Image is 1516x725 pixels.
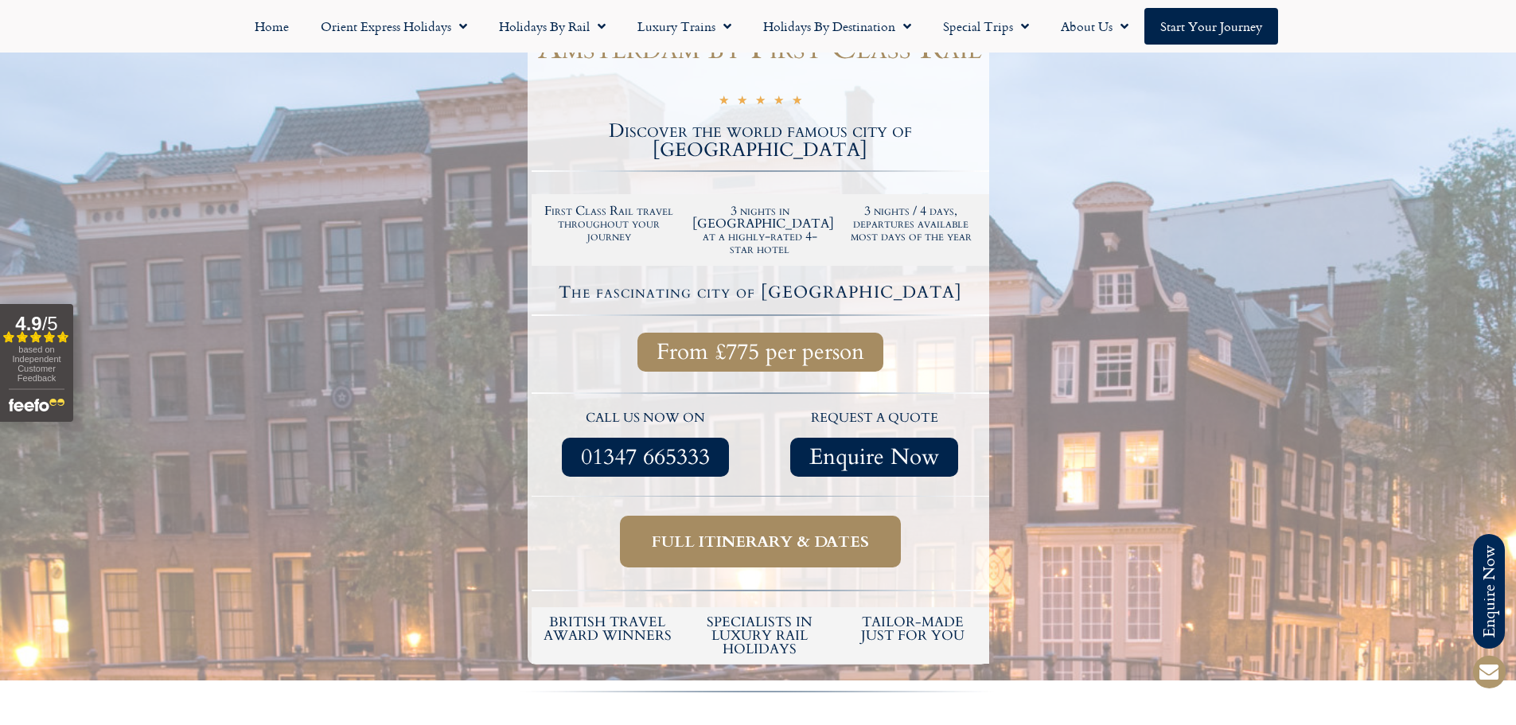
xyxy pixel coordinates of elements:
a: Full itinerary & dates [620,516,901,567]
nav: Menu [8,8,1508,45]
i: ★ [737,93,747,111]
i: ★ [755,93,766,111]
a: Enquire Now [790,438,958,477]
a: Home [239,8,305,45]
span: From £775 per person [657,342,864,362]
i: ★ [792,93,802,111]
i: ★ [774,93,784,111]
a: From £775 per person [637,333,883,372]
h5: British Travel Award winners [540,615,676,642]
h2: 3 nights in [GEOGRAPHIC_DATA] at a highly-rated 4-star hotel [692,205,828,255]
p: call us now on [540,408,753,429]
span: 01347 665333 [581,447,710,467]
div: 5/5 [719,91,802,111]
a: Orient Express Holidays [305,8,483,45]
span: Enquire Now [809,447,939,467]
h5: tailor-made just for you [844,615,981,642]
a: About Us [1045,8,1144,45]
i: ★ [719,93,729,111]
a: Special Trips [927,8,1045,45]
h2: Discover the world famous city of [GEOGRAPHIC_DATA] [532,122,989,160]
a: Start your Journey [1144,8,1278,45]
h2: First Class Rail travel throughout your journey [542,205,677,243]
a: Holidays by Rail [483,8,622,45]
p: request a quote [768,408,981,429]
a: 01347 665333 [562,438,729,477]
h4: The fascinating city of [GEOGRAPHIC_DATA] [534,284,987,301]
span: Full itinerary & dates [652,532,869,552]
a: Holidays by Destination [747,8,927,45]
a: Luxury Trains [622,8,747,45]
h6: Specialists in luxury rail holidays [692,615,828,656]
h2: 3 nights / 4 days, departures available most days of the year [844,205,979,243]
